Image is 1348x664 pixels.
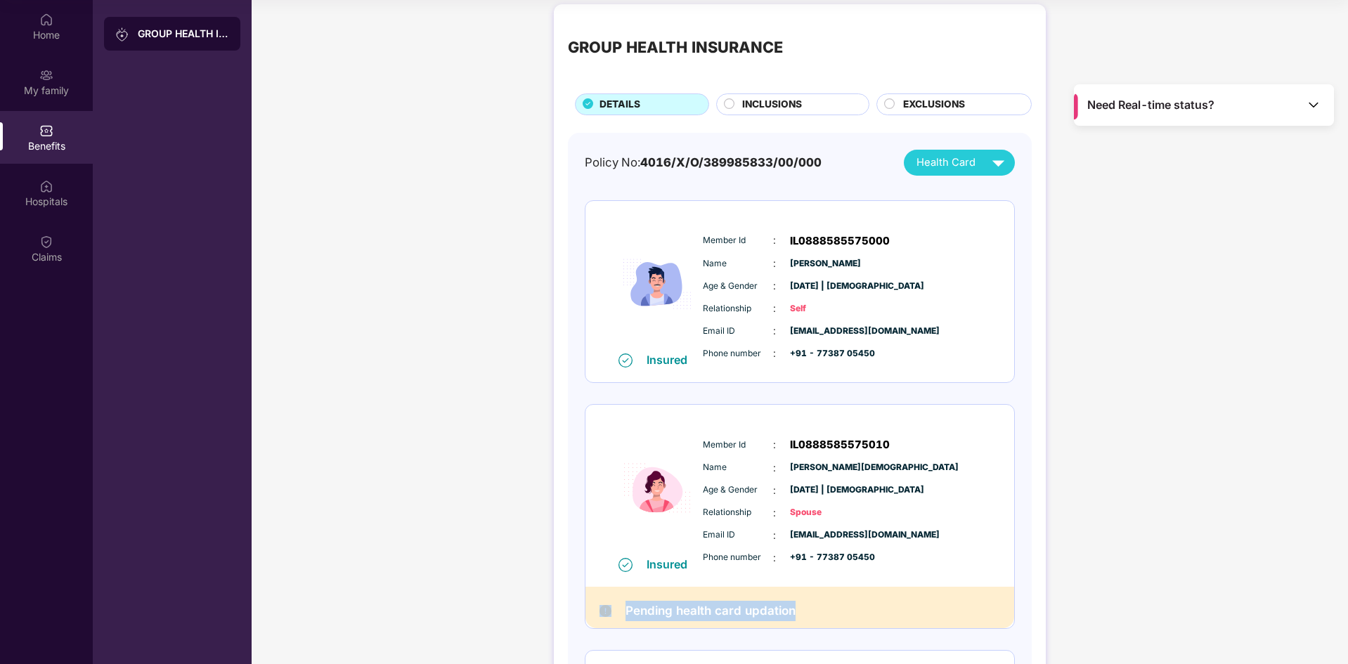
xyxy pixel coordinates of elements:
[790,506,860,519] span: Spouse
[773,528,776,543] span: :
[703,506,773,519] span: Relationship
[647,557,696,571] div: Insured
[703,347,773,360] span: Phone number
[703,528,773,542] span: Email ID
[703,257,773,271] span: Name
[790,280,860,293] span: [DATE] | [DEMOGRAPHIC_DATA]
[790,436,890,453] span: IL0888585575010
[904,150,1015,176] button: Health Card
[773,346,776,361] span: :
[600,605,611,617] img: Pending
[1307,98,1321,112] img: Toggle Icon
[773,323,776,339] span: :
[773,256,776,271] span: :
[647,353,696,367] div: Insured
[986,150,1011,175] img: svg+xml;base64,PHN2ZyB4bWxucz0iaHR0cDovL3d3dy53My5vcmcvMjAwMC9zdmciIHZpZXdCb3g9IjAgMCAyNCAyNCIgd2...
[39,179,53,193] img: svg+xml;base64,PHN2ZyBpZD0iSG9zcGl0YWxzIiB4bWxucz0iaHR0cDovL3d3dy53My5vcmcvMjAwMC9zdmciIHdpZHRoPS...
[1087,98,1214,112] span: Need Real-time status?
[790,528,860,542] span: [EMAIL_ADDRESS][DOMAIN_NAME]
[703,280,773,293] span: Age & Gender
[703,438,773,452] span: Member Id
[115,27,129,41] img: svg+xml;base64,PHN2ZyB3aWR0aD0iMjAiIGhlaWdodD0iMjAiIHZpZXdCb3g9IjAgMCAyMCAyMCIgZmlsbD0ibm9uZSIgeG...
[790,257,860,271] span: [PERSON_NAME]
[138,27,229,41] div: GROUP HEALTH INSURANCE
[773,550,776,566] span: :
[618,353,633,367] img: svg+xml;base64,PHN2ZyB4bWxucz0iaHR0cDovL3d3dy53My5vcmcvMjAwMC9zdmciIHdpZHRoPSIxNiIgaGVpZ2h0PSIxNi...
[773,483,776,498] span: :
[615,216,699,353] img: icon
[626,601,796,621] h2: Pending health card updation
[703,325,773,338] span: Email ID
[790,325,860,338] span: [EMAIL_ADDRESS][DOMAIN_NAME]
[790,302,860,315] span: Self
[600,97,640,112] span: DETAILS
[618,558,633,572] img: svg+xml;base64,PHN2ZyB4bWxucz0iaHR0cDovL3d3dy53My5vcmcvMjAwMC9zdmciIHdpZHRoPSIxNiIgaGVpZ2h0PSIxNi...
[790,461,860,474] span: [PERSON_NAME][DEMOGRAPHIC_DATA]
[703,551,773,564] span: Phone number
[39,235,53,249] img: svg+xml;base64,PHN2ZyBpZD0iQ2xhaW0iIHhtbG5zPSJodHRwOi8vd3d3LnczLm9yZy8yMDAwL3N2ZyIgd2lkdGg9IjIwIi...
[39,68,53,82] img: svg+xml;base64,PHN2ZyB3aWR0aD0iMjAiIGhlaWdodD0iMjAiIHZpZXdCb3g9IjAgMCAyMCAyMCIgZmlsbD0ibm9uZSIgeG...
[773,505,776,521] span: :
[790,551,860,564] span: +91 - 77387 05450
[790,233,890,249] span: IL0888585575000
[640,155,822,169] span: 4016/X/O/389985833/00/000
[916,155,976,171] span: Health Card
[790,347,860,360] span: +91 - 77387 05450
[773,301,776,316] span: :
[742,97,802,112] span: INCLUSIONS
[773,233,776,248] span: :
[585,153,822,171] div: Policy No:
[703,461,773,474] span: Name
[39,13,53,27] img: svg+xml;base64,PHN2ZyBpZD0iSG9tZSIgeG1sbnM9Imh0dHA6Ly93d3cudzMub3JnLzIwMDAvc3ZnIiB3aWR0aD0iMjAiIG...
[703,302,773,315] span: Relationship
[615,419,699,556] img: icon
[903,97,965,112] span: EXCLUSIONS
[773,278,776,294] span: :
[39,124,53,138] img: svg+xml;base64,PHN2ZyBpZD0iQmVuZWZpdHMiIHhtbG5zPSJodHRwOi8vd3d3LnczLm9yZy8yMDAwL3N2ZyIgd2lkdGg9Ij...
[703,234,773,247] span: Member Id
[568,35,783,59] div: GROUP HEALTH INSURANCE
[773,437,776,453] span: :
[790,483,860,497] span: [DATE] | [DEMOGRAPHIC_DATA]
[703,483,773,497] span: Age & Gender
[773,460,776,476] span: :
